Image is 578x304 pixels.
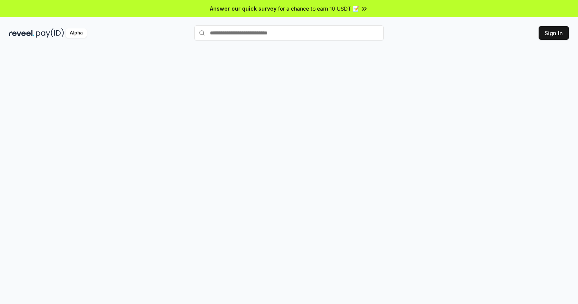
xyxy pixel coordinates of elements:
span: Answer our quick survey [210,5,277,12]
img: reveel_dark [9,28,34,38]
span: for a chance to earn 10 USDT 📝 [278,5,359,12]
button: Sign In [539,26,569,40]
div: Alpha [66,28,87,38]
img: pay_id [36,28,64,38]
